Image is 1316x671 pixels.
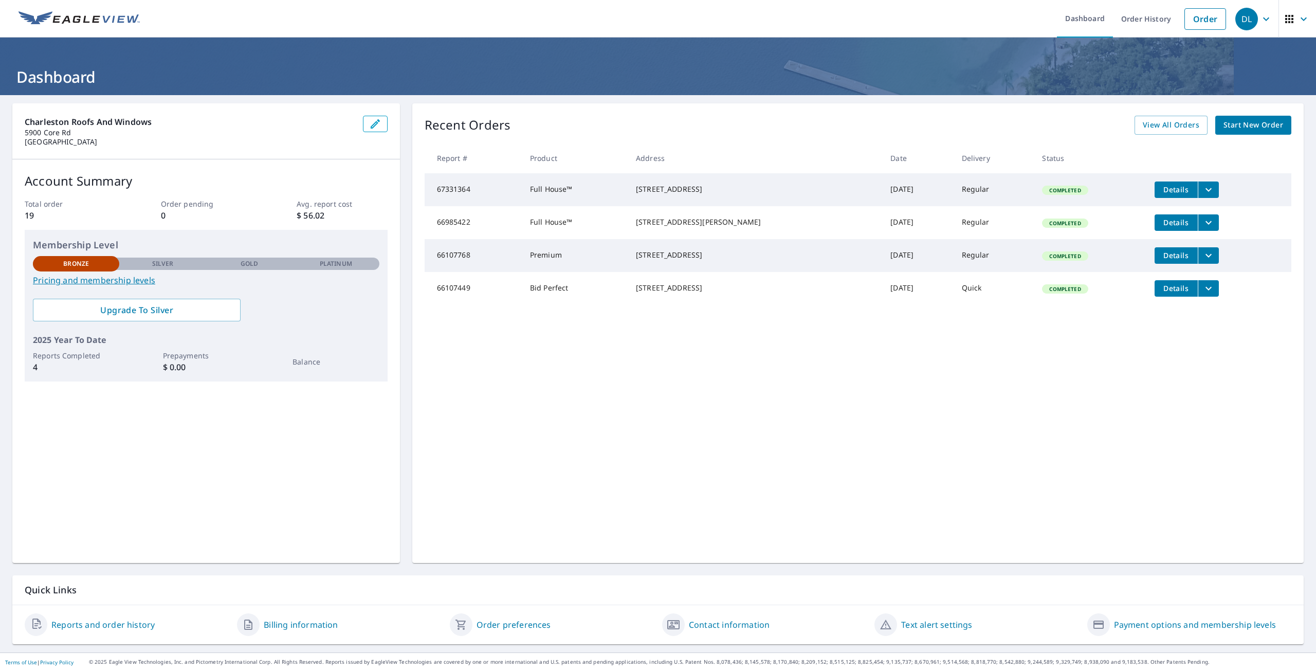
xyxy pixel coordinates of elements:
[33,238,379,252] p: Membership Level
[1223,119,1283,132] span: Start New Order
[25,128,355,137] p: 5900 Core Rd
[425,206,522,239] td: 66985422
[882,143,953,173] th: Date
[33,334,379,346] p: 2025 Year To Date
[1198,182,1219,198] button: filesDropdownBtn-67331364
[297,198,387,209] p: Avg. report cost
[628,143,882,173] th: Address
[477,619,551,631] a: Order preferences
[1043,285,1087,293] span: Completed
[264,619,338,631] a: Billing information
[33,350,119,361] p: Reports Completed
[425,239,522,272] td: 66107768
[40,659,74,666] a: Privacy Policy
[1198,214,1219,231] button: filesDropdownBtn-66985422
[297,209,387,222] p: $ 56.02
[522,143,628,173] th: Product
[636,184,874,194] div: [STREET_ADDRESS]
[33,274,379,286] a: Pricing and membership levels
[25,584,1291,596] p: Quick Links
[161,198,251,209] p: Order pending
[1143,119,1199,132] span: View All Orders
[1161,250,1192,260] span: Details
[25,209,115,222] p: 19
[1155,247,1198,264] button: detailsBtn-66107768
[41,304,232,316] span: Upgrade To Silver
[882,173,953,206] td: [DATE]
[63,259,89,268] p: Bronze
[161,209,251,222] p: 0
[1155,182,1198,198] button: detailsBtn-67331364
[25,116,355,128] p: Charleston Roofs and Windows
[954,206,1034,239] td: Regular
[522,173,628,206] td: Full House™
[320,259,352,268] p: Platinum
[425,272,522,305] td: 66107449
[1198,280,1219,297] button: filesDropdownBtn-66107449
[425,173,522,206] td: 67331364
[954,239,1034,272] td: Regular
[1161,185,1192,194] span: Details
[954,143,1034,173] th: Delivery
[12,66,1304,87] h1: Dashboard
[5,659,37,666] a: Terms of Use
[241,259,258,268] p: Gold
[1155,280,1198,297] button: detailsBtn-66107449
[51,619,155,631] a: Reports and order history
[1198,247,1219,264] button: filesDropdownBtn-66107768
[1161,217,1192,227] span: Details
[1235,8,1258,30] div: DL
[152,259,174,268] p: Silver
[522,272,628,305] td: Bid Perfect
[33,299,241,321] a: Upgrade To Silver
[1114,619,1276,631] a: Payment options and membership levels
[901,619,972,631] a: Text alert settings
[293,356,379,367] p: Balance
[1135,116,1208,135] a: View All Orders
[882,272,953,305] td: [DATE]
[636,217,874,227] div: [STREET_ADDRESS][PERSON_NAME]
[1043,252,1087,260] span: Completed
[25,172,388,190] p: Account Summary
[1161,283,1192,293] span: Details
[689,619,770,631] a: Contact information
[882,239,953,272] td: [DATE]
[522,239,628,272] td: Premium
[954,272,1034,305] td: Quick
[163,350,249,361] p: Prepayments
[1215,116,1291,135] a: Start New Order
[636,283,874,293] div: [STREET_ADDRESS]
[522,206,628,239] td: Full House™
[882,206,953,239] td: [DATE]
[636,250,874,260] div: [STREET_ADDRESS]
[1184,8,1226,30] a: Order
[1043,220,1087,227] span: Completed
[25,198,115,209] p: Total order
[89,658,1311,666] p: © 2025 Eagle View Technologies, Inc. and Pictometry International Corp. All Rights Reserved. Repo...
[425,143,522,173] th: Report #
[19,11,140,27] img: EV Logo
[163,361,249,373] p: $ 0.00
[954,173,1034,206] td: Regular
[25,137,355,147] p: [GEOGRAPHIC_DATA]
[425,116,511,135] p: Recent Orders
[1043,187,1087,194] span: Completed
[33,361,119,373] p: 4
[5,659,74,665] p: |
[1155,214,1198,231] button: detailsBtn-66985422
[1034,143,1146,173] th: Status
